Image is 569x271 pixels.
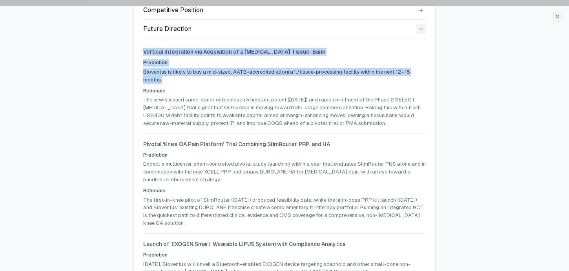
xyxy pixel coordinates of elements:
[143,87,426,95] h4: Rationale
[143,196,426,227] p: The first-in-knee pilot of StimRouter ([DATE]) produced feasibility data, while the high-dose PRP...
[143,187,426,195] h4: Rationale
[143,68,426,84] p: Bioventus is likely to buy a mid-sized, AATB-accredited allograft/tissue-processing facility with...
[143,160,426,183] p: Expect a multicenter, sham-controlled pivotal study launching within a year that evaluates StimRo...
[143,5,203,15] div: Competitive Position
[143,59,426,67] h4: Prediction
[143,251,426,259] h4: Prediction
[143,151,426,159] h4: Prediction
[143,48,426,56] h3: Vertical Integration via Acquisition of a [MEDICAL_DATA] Tissue-Bank
[143,24,191,34] div: Future Direction
[143,140,426,148] h3: Pivotal ‘Knee OA Pain Platform’ Trial Combining StimRouter, PRP, and HA
[143,240,426,248] h3: Launch of ‘EXOGEN Smart’ Wearable LIPUS System with Compliance Analytics
[143,96,426,127] p: The newly issued same-donor osteoinductive implant patent ([DATE]) and rapid enrollment of the Ph...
